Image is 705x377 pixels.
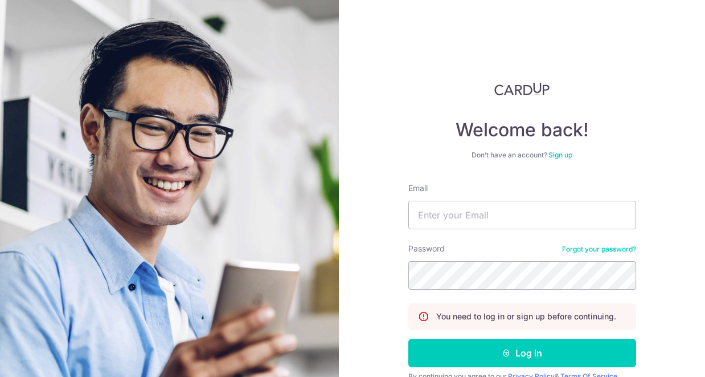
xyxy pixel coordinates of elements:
[494,82,550,96] img: CardUp Logo
[408,183,428,194] label: Email
[408,339,636,367] button: Log in
[562,245,636,254] a: Forgot your password?
[408,119,636,141] h4: Welcome back!
[548,151,572,159] a: Sign up
[408,201,636,229] input: Enter your Email
[408,151,636,160] div: Don’t have an account?
[408,243,445,254] label: Password
[436,311,616,322] p: You need to log in or sign up before continuing.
